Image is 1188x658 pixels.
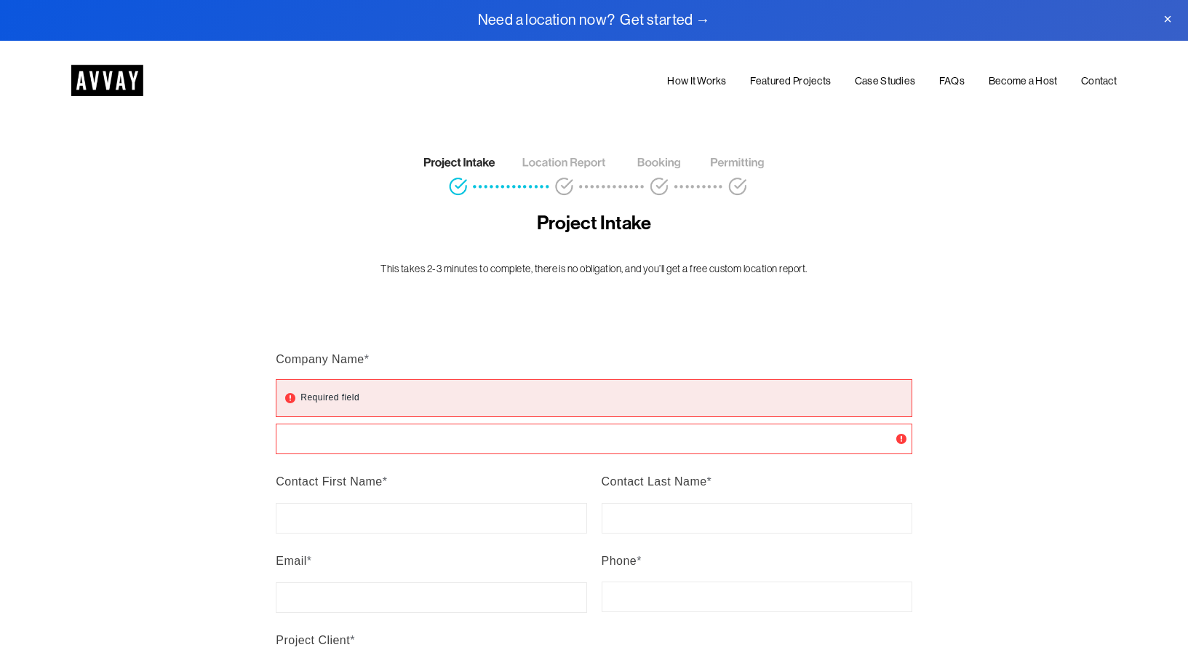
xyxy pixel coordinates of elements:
a: Become a Host [989,73,1058,90]
a: Case Studies [855,73,915,90]
span: Email [276,555,306,567]
input: Phone* [602,582,912,612]
span: Company Name [276,353,364,365]
img: AVVAY - The First Nationwide Location Scouting Co. [71,65,143,96]
a: Contact [1081,73,1117,90]
span: Contact Last Name [602,475,707,488]
input: Contact Last Name* [602,503,912,534]
input: Email* [276,582,586,613]
input: Contact First Name* [276,503,586,534]
div: Required field [300,385,359,411]
a: How It Works [667,73,726,90]
h4: Project Intake [335,211,853,235]
p: This takes 2-3 minutes to complete, there is no obligation, and you’ll get a free custom location... [335,261,853,277]
a: FAQs [939,73,965,90]
input: Company Name* Required field [276,424,912,454]
a: Featured Projects [750,73,831,90]
span: Phone [602,555,637,567]
span: Contact First Name [276,475,382,488]
span: Project Client [276,634,350,646]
